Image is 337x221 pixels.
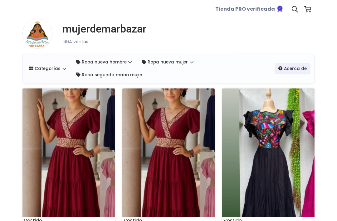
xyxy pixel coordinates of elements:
img: Tienda verificada [276,5,284,13]
a: Categorías [25,63,70,74]
a: mujerdemarbazar [57,23,146,35]
img: small_1759446983881.jpeg [122,88,215,217]
img: small_1759431163776.jpeg [222,88,315,217]
h1: mujerdemarbazar [62,23,146,35]
small: 1364 ventas [62,38,88,45]
a: Ropa nueva mujer [138,57,197,68]
a: Ropa segunda mano mujer [72,69,146,81]
img: small_1759447071573.jpeg [22,88,115,217]
img: small.png [22,19,52,49]
a: Acerca de [275,63,310,74]
b: Tienda PRO verificada [215,6,275,13]
a: Ropa nueva hombre [72,57,136,68]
